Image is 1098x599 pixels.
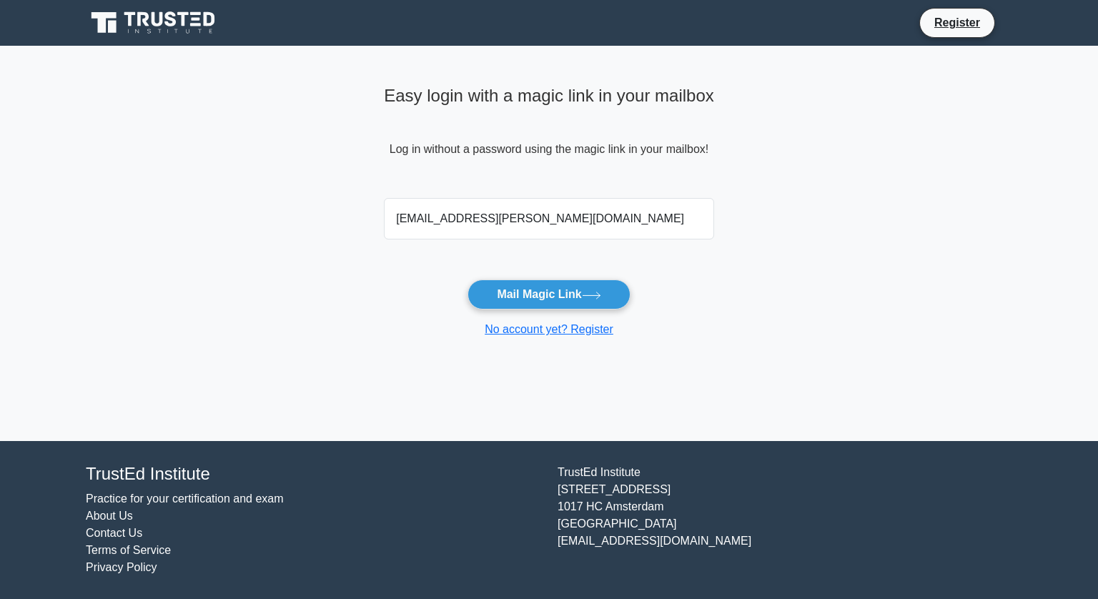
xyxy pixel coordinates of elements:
a: About Us [86,510,133,522]
a: No account yet? Register [485,323,613,335]
input: Email [384,198,714,239]
div: Log in without a password using the magic link in your mailbox! [384,80,714,192]
a: Terms of Service [86,544,171,556]
a: Register [926,14,989,31]
div: TrustEd Institute [STREET_ADDRESS] 1017 HC Amsterdam [GEOGRAPHIC_DATA] [EMAIL_ADDRESS][DOMAIN_NAME] [549,464,1021,576]
h4: TrustEd Institute [86,464,540,485]
h4: Easy login with a magic link in your mailbox [384,86,714,107]
a: Practice for your certification and exam [86,492,284,505]
a: Contact Us [86,527,142,539]
button: Mail Magic Link [468,279,630,310]
a: Privacy Policy [86,561,157,573]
